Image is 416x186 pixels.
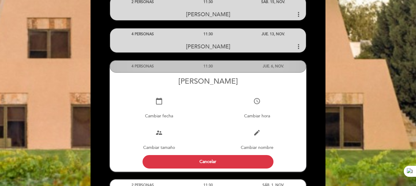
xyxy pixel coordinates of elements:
i: access_time [253,97,261,105]
i: more_vert [295,11,302,18]
i: more_vert [295,43,302,50]
div: [PERSON_NAME] [110,77,306,86]
i: edit [253,129,261,136]
i: supervisor_account [155,129,163,136]
button: Cancelar [143,155,273,169]
span: [PERSON_NAME] [186,43,230,50]
button: calendar_today [150,92,168,110]
i: calendar_today [155,97,163,105]
button: supervisor_account [150,123,168,142]
span: Cambiar fecha [145,113,173,119]
div: 4 PERSONAS [110,61,175,72]
span: Cambiar tamaño [143,145,175,150]
div: 11:30 [175,28,240,40]
span: [PERSON_NAME] [186,11,230,18]
button: edit [248,123,266,142]
span: Cambiar hora [244,113,270,119]
div: JUE. 6, NOV. [241,61,306,72]
div: 4 PERSONAS [110,28,175,40]
button: access_time [248,92,266,110]
span: Cambiar nombre [241,145,273,150]
div: JUE. 13, NOV. [241,28,306,40]
div: 11:30 [175,61,240,72]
